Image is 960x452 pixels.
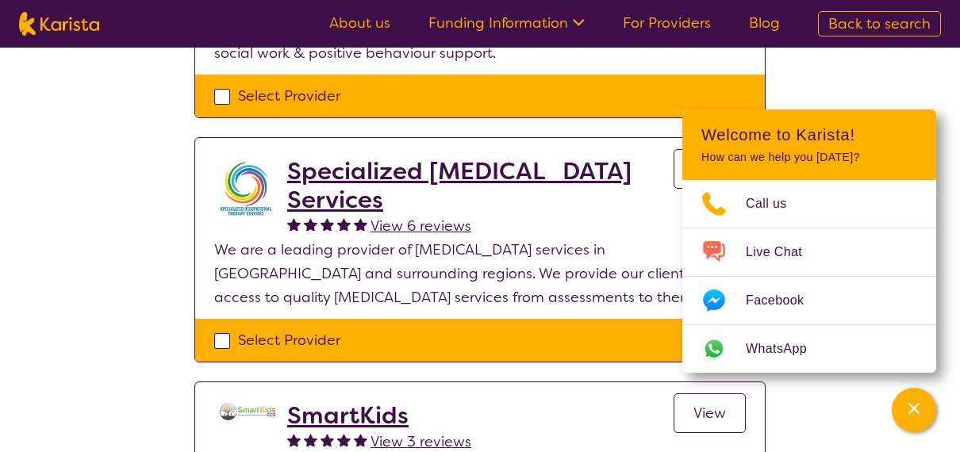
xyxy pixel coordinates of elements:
[371,216,471,236] span: View 6 reviews
[371,432,471,451] span: View 3 reviews
[693,404,726,423] span: View
[892,388,936,432] button: Channel Menu
[674,393,746,433] a: View
[682,109,936,373] div: Channel Menu
[371,214,471,238] a: View 6 reviews
[354,433,367,446] img: fullstar
[214,401,278,423] img: ltnxvukw6alefghrqtzz.png
[329,13,390,33] a: About us
[287,401,471,430] a: SmartKids
[337,433,351,446] img: fullstar
[701,151,917,164] p: How can we help you [DATE]?
[746,289,823,312] span: Facebook
[287,157,674,214] a: Specialized [MEDICAL_DATA] Services
[304,433,317,446] img: fullstar
[428,13,585,33] a: Funding Information
[214,238,746,309] p: We are a leading provider of [MEDICAL_DATA] services in [GEOGRAPHIC_DATA] and surrounding regions...
[818,11,941,36] a: Back to search
[674,149,746,189] a: View
[321,217,334,231] img: fullstar
[19,12,99,36] img: Karista logo
[749,13,780,33] a: Blog
[287,433,301,446] img: fullstar
[746,240,821,264] span: Live Chat
[287,217,301,231] img: fullstar
[828,14,931,33] span: Back to search
[354,217,367,231] img: fullstar
[214,157,278,220] img: vtv5ldhuy448mldqslni.jpg
[701,125,917,144] h2: Welcome to Karista!
[337,217,351,231] img: fullstar
[746,192,806,216] span: Call us
[321,433,334,446] img: fullstar
[682,325,936,373] a: Web link opens in a new tab.
[304,217,317,231] img: fullstar
[746,337,826,361] span: WhatsApp
[682,180,936,373] ul: Choose channel
[623,13,711,33] a: For Providers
